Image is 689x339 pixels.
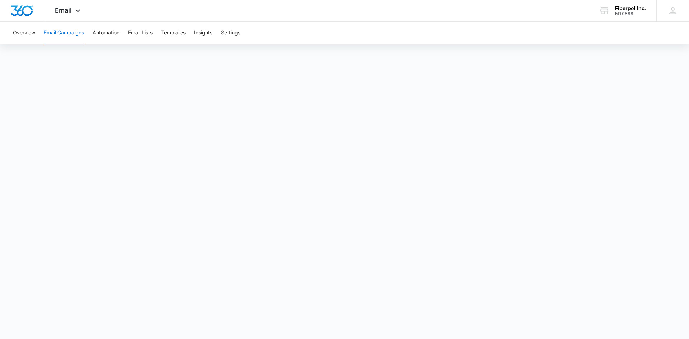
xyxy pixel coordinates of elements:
span: Email [55,6,72,14]
button: Overview [13,22,35,44]
button: Email Lists [128,22,153,44]
button: Email Campaigns [44,22,84,44]
button: Automation [93,22,119,44]
div: account id [615,11,646,16]
button: Settings [221,22,240,44]
button: Insights [194,22,212,44]
button: Templates [161,22,186,44]
div: account name [615,5,646,11]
